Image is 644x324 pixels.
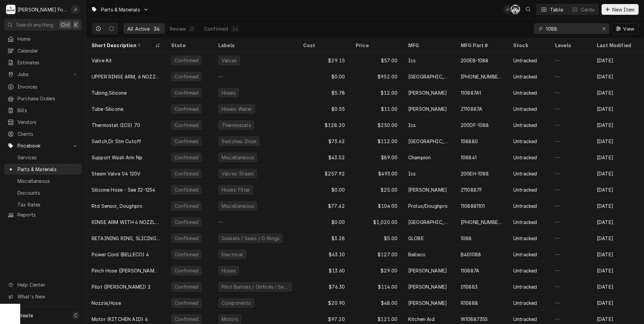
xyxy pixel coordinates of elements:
div: Confirmed [174,219,199,226]
div: Cards [581,6,594,13]
div: $63.10 [298,246,350,262]
div: J( [71,5,80,14]
a: Miscellaneous [4,175,82,187]
div: $128.20 [298,117,350,133]
div: MFG [408,42,449,49]
div: [DATE] [591,101,644,117]
div: Steam Valve 1/4 120V [92,170,140,177]
a: Calendar [4,45,82,56]
div: [PERSON_NAME] [408,267,447,274]
span: Estimates [18,59,78,66]
div: Miscellaneous [221,202,255,209]
div: Confirmed [174,267,199,274]
span: Discounts [18,189,78,196]
div: $77.42 [298,198,350,214]
div: Switch,Dr Stm Cutoff [92,138,141,145]
div: — [213,68,298,85]
span: Jobs [18,71,68,78]
div: Nozzle,Hose [92,299,121,306]
a: Home [4,33,82,44]
div: RINSE ARM WITH 6 NOZZLES UPPER [92,219,160,226]
div: Confirmed [174,251,199,258]
span: View [622,25,636,32]
div: $250.00 [350,117,403,133]
div: — [550,246,591,262]
div: Champion [408,154,431,161]
div: 010883 [461,283,478,290]
span: Clients [18,130,78,137]
div: 200EB-1088 [461,57,489,64]
div: Confirmed [174,316,199,323]
div: Ics [408,57,416,64]
div: Chris Murphy (103)'s Avatar [511,5,520,14]
span: Create [18,313,33,318]
div: [DATE] [591,279,644,295]
div: [PERSON_NAME] [408,105,447,112]
div: $29.00 [350,262,403,279]
a: Reports [4,209,82,220]
a: Services [4,152,82,163]
div: $43.52 [298,149,350,165]
div: [PERSON_NAME] [408,186,447,193]
a: Clients [4,128,82,139]
span: Parts & Materials [18,166,78,173]
a: Go to Help Center [4,279,82,290]
div: $3.28 [298,230,350,246]
input: Keyword search [546,23,597,34]
a: Parts & Materials [4,164,82,175]
div: $13.60 [298,262,350,279]
div: Tube-Silicone [92,105,123,112]
div: Confirmed [174,89,199,96]
div: Stock [513,42,543,49]
div: Pilot Burners / Orifices / Sensors [221,283,290,290]
span: New Item [611,6,636,13]
span: What's New [18,293,78,300]
div: $114.00 [350,279,403,295]
span: C [74,312,77,319]
div: State [171,42,206,49]
div: Jeff Debigare (109)'s Avatar [71,5,80,14]
div: Untracked [513,251,537,258]
div: — [550,117,591,133]
div: Kitchen Aid [408,316,434,323]
div: — [550,85,591,101]
div: Price [356,42,396,49]
a: Invoices [4,81,82,92]
div: Untracked [513,219,537,226]
div: [DATE] [591,295,644,311]
div: [DATE] [591,230,644,246]
span: Services [18,154,78,161]
div: [DATE] [591,198,644,214]
div: All Active [127,25,150,32]
div: $20.90 [298,295,350,311]
span: Bills [18,107,78,114]
div: 108841 [461,154,477,161]
div: Confirmed [174,299,199,306]
a: Go to Pricebook [4,140,82,151]
div: Untracked [513,89,537,96]
span: Home [18,35,78,42]
div: Last Modified [597,42,637,49]
div: $0.00 [298,214,350,230]
div: Confirmed [174,138,199,145]
a: Tax Rates [4,199,82,210]
div: Untracked [513,283,537,290]
div: $0.55 [298,101,350,117]
div: Jeff Debigare (109)'s Avatar [503,5,513,14]
div: UPPER RINSE ARM, 6 NOZZLE [92,73,160,80]
div: $104.00 [350,198,403,214]
div: — [550,133,591,149]
a: Estimates [4,57,82,68]
div: Ics [408,122,416,129]
div: B401088 [461,251,481,258]
div: J( [503,5,513,14]
div: Valve Kit [92,57,112,64]
span: Invoices [18,83,78,90]
div: Confirmed [204,25,228,32]
button: New Item [602,4,639,15]
div: Confirmed [174,73,199,80]
div: [DATE] [591,133,644,149]
div: — [550,149,591,165]
div: 1108881101 [461,202,485,209]
span: Help Center [18,281,78,288]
